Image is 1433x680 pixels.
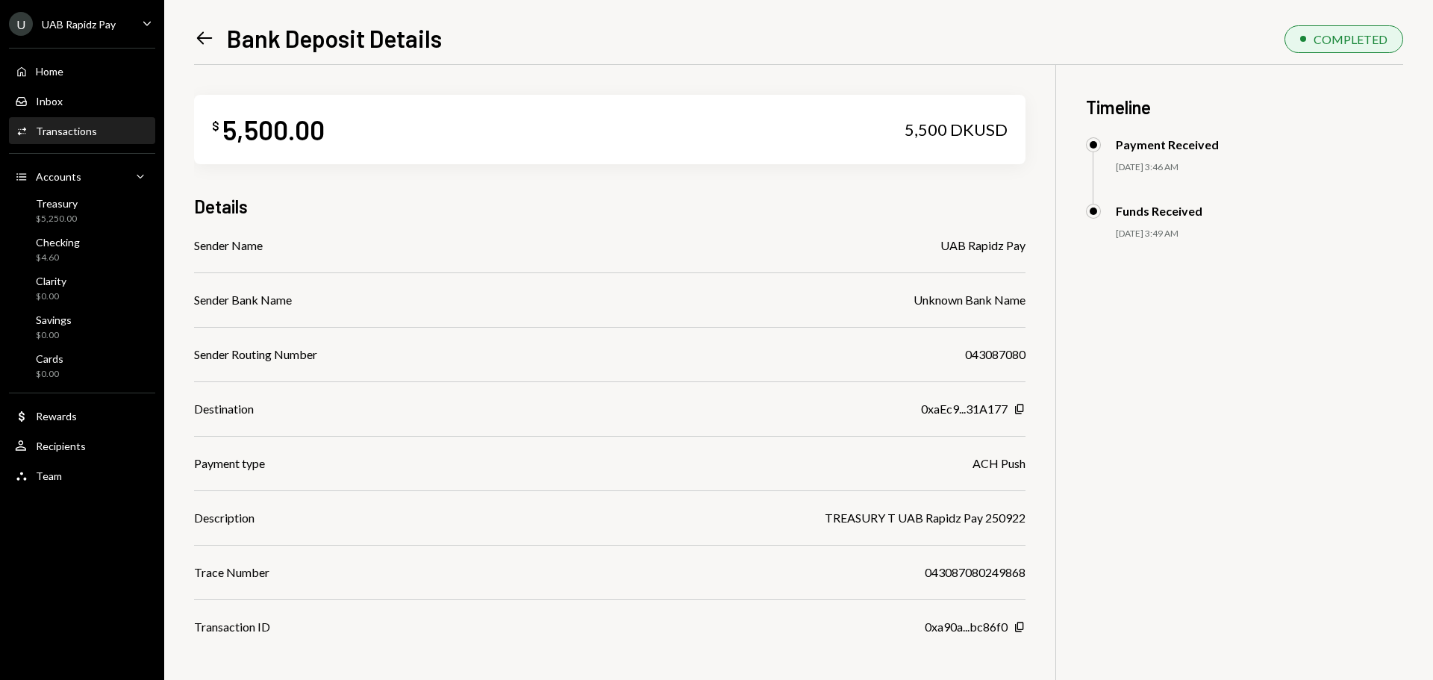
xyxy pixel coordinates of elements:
div: $0.00 [36,329,72,342]
div: Destination [194,400,254,418]
a: Cards$0.00 [9,348,155,384]
div: [DATE] 3:46 AM [1116,161,1403,174]
div: Checking [36,236,80,249]
div: Transaction ID [194,618,270,636]
a: Inbox [9,87,155,114]
div: 0xa90a...bc86f0 [925,618,1008,636]
h3: Timeline [1086,95,1403,119]
h1: Bank Deposit Details [227,23,442,53]
div: U [9,12,33,36]
div: 043087080249868 [925,564,1025,581]
div: Savings [36,314,72,326]
a: Checking$4.60 [9,231,155,267]
div: UAB Rapidz Pay [940,237,1025,255]
div: Funds Received [1116,204,1202,218]
div: Rewards [36,410,77,422]
div: [DATE] 3:49 AM [1116,228,1403,240]
div: $0.00 [36,368,63,381]
div: Treasury [36,197,78,210]
div: UAB Rapidz Pay [42,18,116,31]
div: TREASURY T UAB Rapidz Pay 250922 [825,509,1025,527]
a: Transactions [9,117,155,144]
div: Home [36,65,63,78]
a: Accounts [9,163,155,190]
div: Clarity [36,275,66,287]
div: Description [194,509,255,527]
a: Treasury$5,250.00 [9,193,155,228]
div: $0.00 [36,290,66,303]
div: Transactions [36,125,97,137]
div: Unknown Bank Name [914,291,1025,309]
a: Team [9,462,155,489]
a: Recipients [9,432,155,459]
h3: Details [194,194,248,219]
div: Trace Number [194,564,269,581]
div: Cards [36,352,63,365]
div: 5,500.00 [222,113,325,146]
div: Team [36,470,62,482]
a: Clarity$0.00 [9,270,155,306]
div: Inbox [36,95,63,107]
div: ACH Push [972,455,1025,472]
div: COMPLETED [1314,32,1387,46]
a: Savings$0.00 [9,309,155,345]
div: 0xaEc9...31A177 [921,400,1008,418]
div: 5,500 DKUSD [905,119,1008,140]
a: Rewards [9,402,155,429]
div: $ [212,119,219,134]
div: Payment Received [1116,137,1219,152]
div: Sender Bank Name [194,291,292,309]
div: $4.60 [36,252,80,264]
div: Sender Routing Number [194,346,317,364]
div: Accounts [36,170,81,183]
div: $5,250.00 [36,213,78,225]
div: Recipients [36,440,86,452]
a: Home [9,57,155,84]
div: Payment type [194,455,265,472]
div: Sender Name [194,237,263,255]
div: 043087080 [965,346,1025,364]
